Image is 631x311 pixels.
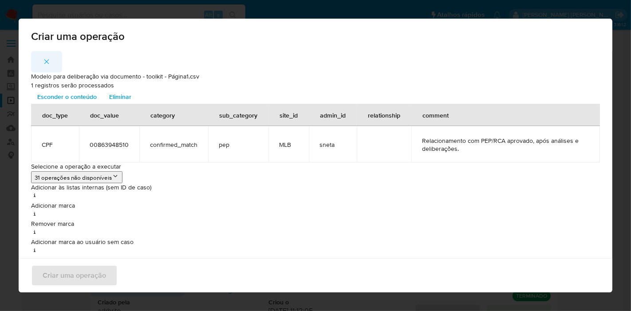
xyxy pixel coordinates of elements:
button: 31 operações não disponíveis [31,171,122,183]
span: Esconder o conteúdo [37,91,97,103]
p: Remover marca [31,220,600,228]
button: Esconder o conteúdo [31,90,103,104]
p: Remover marca do usuário sem um caso [31,256,600,265]
div: sub_category [209,104,268,126]
p: 1 registros serão processados [31,81,600,90]
span: pep [219,141,258,149]
div: doc_value [79,104,130,126]
div: admin_id [309,104,356,126]
span: Criar uma operação [31,31,600,42]
span: sneta [319,141,346,149]
div: relationship [357,104,411,126]
p: Adicionar às listas internas (sem ID de caso) [31,183,600,192]
button: Eliminar [103,90,138,104]
div: doc_type [32,104,79,126]
span: Relacionamento com PEP/RCA aprovado, após análises e deliberações. [422,137,589,153]
span: Eliminar [109,91,131,103]
div: category [140,104,185,126]
div: site_id [269,104,308,126]
span: 00863948510 [90,141,129,149]
span: CPF [42,141,68,149]
p: Adicionar marca ao usuário sem caso [31,238,600,247]
p: Adicionar marca [31,201,600,210]
span: MLB [279,141,298,149]
p: Modelo para deliberação via documento - toolkit - Página1.csv [31,72,600,81]
span: confirmed_match [150,141,197,149]
div: comment [412,104,459,126]
p: Selecione a operação a executar [31,162,600,171]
